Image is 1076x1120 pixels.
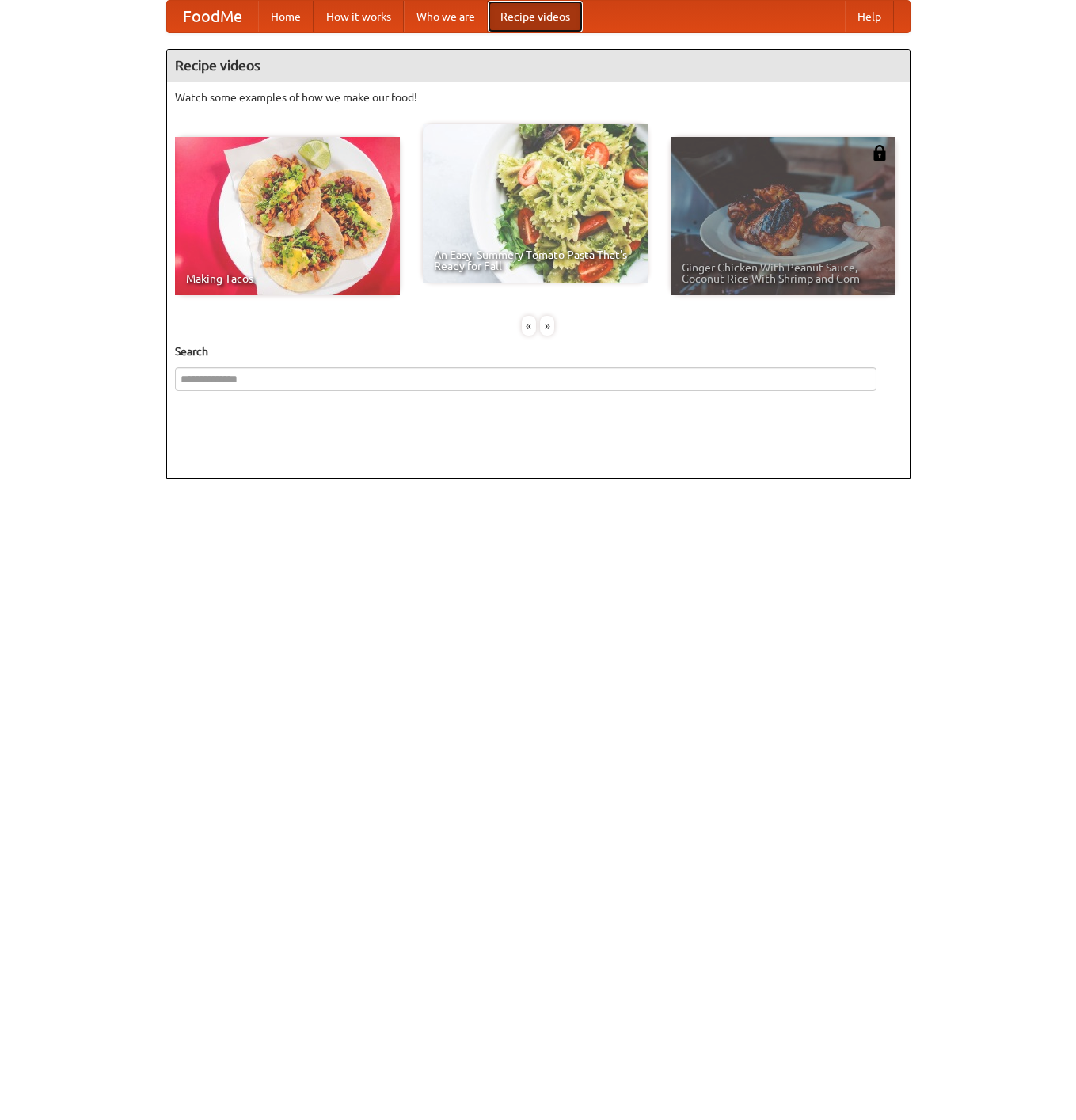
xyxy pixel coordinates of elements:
a: Home [258,1,314,32]
a: Help [845,1,894,32]
h4: Recipe videos [167,50,910,82]
a: How it works [314,1,404,32]
span: An Easy, Summery Tomato Pasta That's Ready for Fall [434,249,637,271]
a: An Easy, Summery Tomato Pasta That's Ready for Fall [423,124,648,283]
a: FoodMe [167,1,258,32]
p: Watch some examples of how we make our food! [175,89,902,105]
div: » [540,316,554,336]
a: Who we are [404,1,488,32]
span: Making Tacos [186,273,389,284]
div: « [522,316,536,336]
img: 483408.png [872,145,888,161]
a: Making Tacos [175,137,400,295]
h5: Search [175,344,902,359]
a: Recipe videos [488,1,583,32]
